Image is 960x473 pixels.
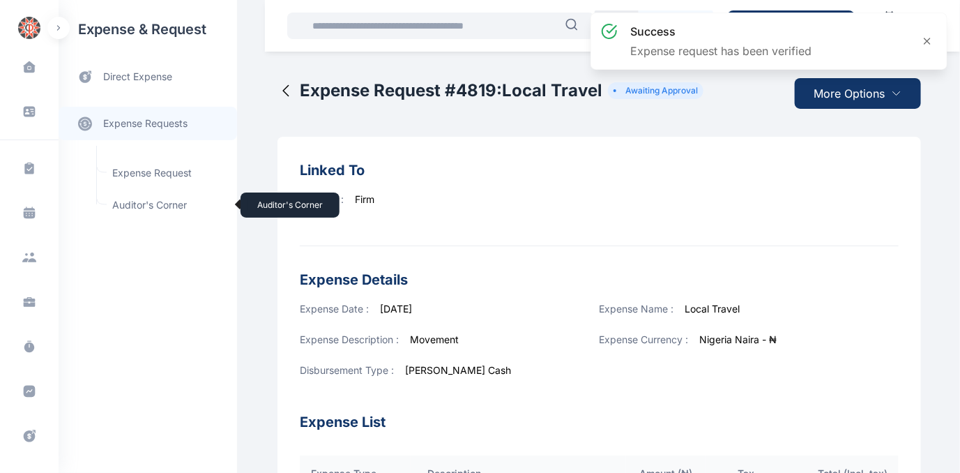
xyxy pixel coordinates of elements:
[600,333,689,345] span: Expense Currency :
[300,333,399,345] span: Expense Description :
[814,85,885,102] span: More Options
[630,43,812,59] p: Expense request has been verified
[300,364,394,376] span: Disbursement Type :
[103,70,172,84] span: direct expense
[600,303,674,315] span: Expense Name :
[630,23,812,40] h3: success
[277,67,703,114] button: Expense Request #4819:Local TravelAwaiting Approval
[380,303,412,315] span: [DATE]
[300,303,369,315] span: Expense Date :
[405,364,511,376] span: [PERSON_NAME] Cash
[355,193,374,205] span: Firm
[104,160,230,186] a: Expense Request
[685,303,740,315] span: Local Travel
[59,107,237,140] a: expense requests
[104,192,230,218] span: Auditor's Corner
[300,394,899,433] h3: Expense List
[410,333,459,345] span: Movement
[866,5,913,47] a: Calendar
[104,192,230,218] a: Auditor's CornerAuditor's Corner
[59,96,237,140] div: expense requests
[300,193,344,205] span: Billed To :
[300,159,899,181] h3: Linked To
[300,269,899,291] h3: Expense Details
[700,333,777,345] span: Nigeria Naira - ₦
[59,59,237,96] a: direct expense
[614,85,698,96] li: Awaiting Approval
[300,80,602,102] h2: Expense Request # 4819 : Local Travel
